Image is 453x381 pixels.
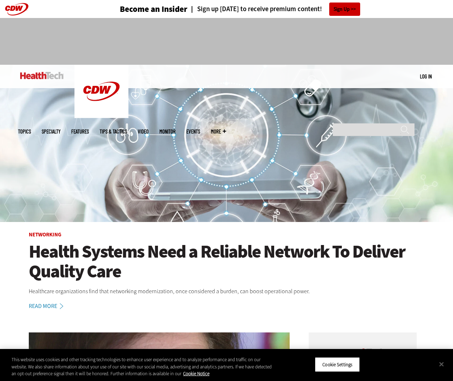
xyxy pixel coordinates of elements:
a: CDW [74,112,128,120]
img: Home [74,65,128,118]
div: User menu [420,73,432,80]
button: Cookie Settings [315,357,360,372]
a: Sign Up [329,3,360,16]
a: MonITor [159,129,176,134]
span: Specialty [42,129,60,134]
a: Log in [420,73,432,80]
a: Events [186,129,200,134]
a: Health Systems Need a Reliable Network To Deliver Quality Care [29,242,425,281]
a: Features [71,129,89,134]
img: Home [20,72,64,79]
span: More [211,129,226,134]
a: Tips & Tactics [100,129,127,134]
span: Topics [18,129,31,134]
iframe: advertisement [96,25,358,58]
a: Video [138,129,149,134]
a: Networking [29,231,62,238]
p: Healthcare organizations find that networking modernization, once considered a burden, can boost ... [29,287,425,296]
div: This website uses cookies and other tracking technologies to enhance user experience and to analy... [12,356,272,377]
a: More information about your privacy [183,371,209,377]
a: Sign up [DATE] to receive premium content! [187,6,322,13]
button: Close [434,356,449,372]
img: cdw insider logo [340,349,385,356]
h3: Become an Insider [120,5,187,13]
a: Read More [29,303,71,309]
a: Become an Insider [93,5,187,13]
